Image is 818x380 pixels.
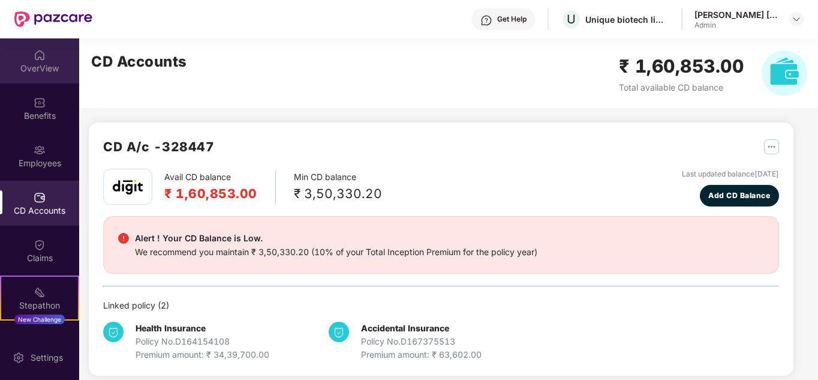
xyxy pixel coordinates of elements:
h2: ₹ 1,60,853.00 [619,52,744,80]
h2: CD A/c - 328447 [103,137,214,157]
img: svg+xml;base64,PHN2ZyB4bWxucz0iaHR0cDovL3d3dy53My5vcmcvMjAwMC9zdmciIHhtbG5zOnhsaW5rPSJodHRwOi8vd3... [762,50,807,96]
span: U [567,12,576,26]
div: Alert ! Your CD Balance is Low. [135,231,537,246]
img: svg+xml;base64,PHN2ZyB4bWxucz0iaHR0cDovL3d3dy53My5vcmcvMjAwMC9zdmciIHdpZHRoPSIyNSIgaGVpZ2h0PSIyNS... [764,139,779,154]
div: Policy No. D167375513 [361,335,482,348]
img: svg+xml;base64,PHN2ZyB4bWxucz0iaHR0cDovL3d3dy53My5vcmcvMjAwMC9zdmciIHdpZHRoPSIzNCIgaGVpZ2h0PSIzNC... [103,322,124,342]
button: Add CD Balance [700,185,780,207]
div: Policy No. D164154108 [136,335,269,348]
b: Accidental Insurance [361,323,449,333]
div: Avail CD balance [164,170,276,204]
div: Last updated balance [DATE] [682,169,779,180]
h2: ₹ 1,60,853.00 [164,184,257,204]
img: godigit.png [113,179,143,195]
img: svg+xml;base64,PHN2ZyBpZD0iSG9tZSIgeG1sbnM9Imh0dHA6Ly93d3cudzMub3JnLzIwMDAvc3ZnIiB3aWR0aD0iMjAiIG... [34,49,46,61]
img: svg+xml;base64,PHN2ZyBpZD0iU2V0dGluZy0yMHgyMCIgeG1sbnM9Imh0dHA6Ly93d3cudzMub3JnLzIwMDAvc3ZnIiB3aW... [13,352,25,364]
div: Premium amount: ₹ 34,39,700.00 [136,348,269,361]
div: Stepathon [1,300,78,312]
img: svg+xml;base64,PHN2ZyBpZD0iRGFuZ2VyX2FsZXJ0IiBkYXRhLW5hbWU9IkRhbmdlciBhbGVydCIgeG1sbnM9Imh0dHA6Ly... [118,233,129,244]
span: Total available CD balance [619,82,723,92]
img: New Pazcare Logo [14,11,92,27]
h2: CD Accounts [91,50,187,73]
div: Settings [27,352,67,364]
div: New Challenge [14,315,65,324]
b: Health Insurance [136,323,206,333]
div: Unique biotech limited [585,14,669,25]
img: svg+xml;base64,PHN2ZyB4bWxucz0iaHR0cDovL3d3dy53My5vcmcvMjAwMC9zdmciIHdpZHRoPSIyMSIgaGVpZ2h0PSIyMC... [34,286,46,298]
img: svg+xml;base64,PHN2ZyB4bWxucz0iaHR0cDovL3d3dy53My5vcmcvMjAwMC9zdmciIHdpZHRoPSIzNCIgaGVpZ2h0PSIzNC... [329,322,349,342]
img: svg+xml;base64,PHN2ZyBpZD0iSGVscC0zMngzMiIgeG1sbnM9Imh0dHA6Ly93d3cudzMub3JnLzIwMDAvc3ZnIiB3aWR0aD... [480,14,492,26]
img: svg+xml;base64,PHN2ZyBpZD0iRW5kb3JzZW1lbnRzIiB4bWxucz0iaHR0cDovL3d3dy53My5vcmcvMjAwMC9zdmciIHdpZH... [34,334,46,346]
img: svg+xml;base64,PHN2ZyBpZD0iRW1wbG95ZWVzIiB4bWxucz0iaHR0cDovL3d3dy53My5vcmcvMjAwMC9zdmciIHdpZHRoPS... [34,144,46,156]
div: [PERSON_NAME] [PERSON_NAME] [694,9,778,20]
div: We recommend you maintain ₹ 3,50,330.20 (10% of your Total Inception Premium for the policy year) [135,246,537,259]
img: svg+xml;base64,PHN2ZyBpZD0iQmVuZWZpdHMiIHhtbG5zPSJodHRwOi8vd3d3LnczLm9yZy8yMDAwL3N2ZyIgd2lkdGg9Ij... [34,97,46,109]
div: Admin [694,20,778,30]
img: svg+xml;base64,PHN2ZyBpZD0iQ0RfQWNjb3VudHMiIGRhdGEtbmFtZT0iQ0QgQWNjb3VudHMiIHhtbG5zPSJodHRwOi8vd3... [34,192,46,204]
img: svg+xml;base64,PHN2ZyBpZD0iQ2xhaW0iIHhtbG5zPSJodHRwOi8vd3d3LnczLm9yZy8yMDAwL3N2ZyIgd2lkdGg9IjIwIi... [34,239,46,251]
span: Add CD Balance [708,190,770,201]
div: Linked policy ( 2 ) [103,299,779,312]
img: svg+xml;base64,PHN2ZyBpZD0iRHJvcGRvd24tMzJ4MzIiIHhtbG5zPSJodHRwOi8vd3d3LnczLm9yZy8yMDAwL3N2ZyIgd2... [792,14,801,24]
div: Min CD balance [294,170,382,204]
div: Get Help [497,14,527,24]
div: Premium amount: ₹ 63,602.00 [361,348,482,361]
div: ₹ 3,50,330.20 [294,184,382,204]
